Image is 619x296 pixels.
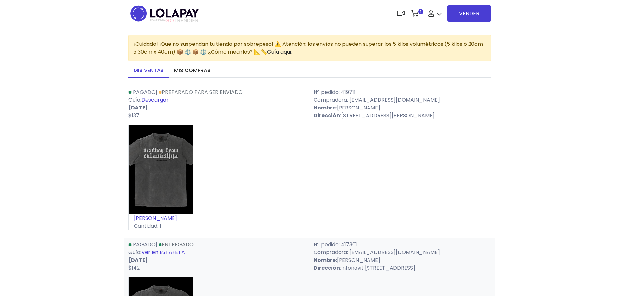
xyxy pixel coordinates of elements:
[267,48,292,56] a: Guía aquí.
[314,104,337,111] strong: Nombre:
[150,19,165,22] span: POWERED BY
[314,112,341,119] strong: Dirección:
[128,264,140,272] span: $142
[314,264,341,272] strong: Dirección:
[159,88,243,96] a: Preparado para ser enviado
[133,88,156,96] span: Pagado
[128,104,306,112] p: [DATE]
[314,256,491,264] p: [PERSON_NAME]
[128,64,169,78] a: Mis ventas
[418,9,423,14] span: 1
[159,241,194,248] a: Entregado
[133,241,156,248] span: Pagado
[129,125,193,214] img: small_1663805532601.png
[128,3,201,24] img: logo
[314,256,337,264] strong: Nombre:
[447,5,491,22] a: VENDER
[314,96,491,104] p: Compradora: [EMAIL_ADDRESS][DOMAIN_NAME]
[169,64,216,78] a: Mis compras
[314,249,491,256] p: Compradora: [EMAIL_ADDRESS][DOMAIN_NAME]
[141,96,169,104] a: Descargar
[314,241,491,249] p: Nº pedido: 417361
[141,249,185,256] a: Ver en ESTAFETA
[134,214,177,222] a: [PERSON_NAME]
[128,112,139,119] span: $137
[314,88,491,96] p: Nº pedido: 419711
[124,241,310,272] div: | Guía:
[150,18,198,24] span: TRENDIER
[314,112,491,120] p: [STREET_ADDRESS][PERSON_NAME]
[314,264,491,272] p: Infonavit [STREET_ADDRESS]
[165,17,174,24] span: GO
[134,40,483,56] span: ¡Cuidado! ¡Que no suspendan tu tienda por sobrepeso! ⚠️ Atención: los envíos no pueden superar lo...
[129,222,193,230] p: Cantidad: 1
[124,88,310,120] div: | Guía:
[128,256,306,264] p: [DATE]
[408,4,425,23] a: 1
[314,104,491,112] p: [PERSON_NAME]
